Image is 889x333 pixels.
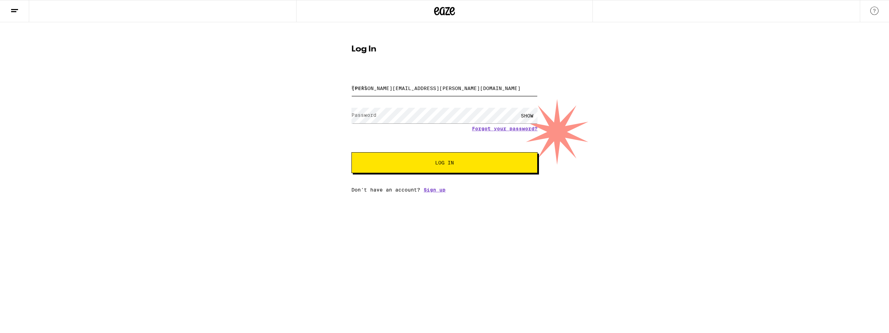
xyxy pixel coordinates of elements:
[351,80,538,96] input: Email
[424,187,446,193] a: Sign up
[517,108,538,123] div: SHOW
[351,85,367,90] label: Email
[435,160,454,165] span: Log In
[351,112,376,118] label: Password
[4,5,50,10] span: Hi. Need any help?
[351,45,538,54] h1: Log In
[351,152,538,173] button: Log In
[472,126,538,131] a: Forgot your password?
[351,187,538,193] div: Don't have an account?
